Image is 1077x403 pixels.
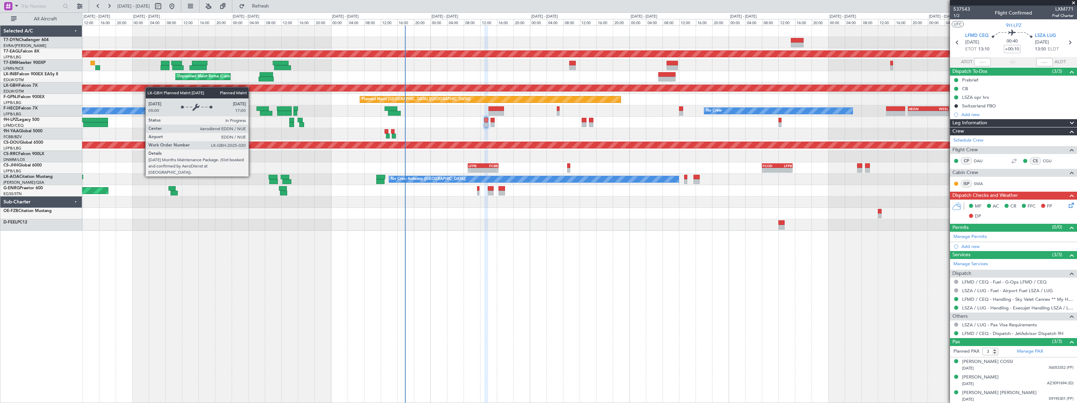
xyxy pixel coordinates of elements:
[580,19,596,25] div: 12:00
[468,168,483,172] div: -
[3,169,21,174] a: LFPB/LBG
[3,157,25,162] a: DNMM/LOS
[953,137,983,144] a: Schedule Crew
[795,19,812,25] div: 16:00
[962,397,974,402] span: [DATE]
[3,84,19,88] span: LX-GBH
[746,19,762,25] div: 04:00
[3,49,39,54] a: T7-EAGLFalcon 8X
[965,46,977,53] span: ETOT
[132,19,149,25] div: 00:00
[18,17,73,21] span: All Aircraft
[862,19,878,25] div: 08:00
[3,141,20,145] span: CS-DOU
[3,43,46,48] a: EVRA/[PERSON_NAME]
[829,14,856,20] div: [DATE] - [DATE]
[215,19,232,25] div: 20:00
[974,181,989,187] a: SMA
[1052,68,1062,75] span: (3/3)
[929,111,949,115] div: -
[777,168,792,172] div: -
[952,146,978,154] span: Flight Crew
[828,19,845,25] div: 00:00
[961,180,972,188] div: ISP
[596,19,613,25] div: 16:00
[962,366,974,371] span: [DATE]
[364,19,381,25] div: 08:00
[763,168,777,172] div: -
[763,164,777,168] div: FCOD
[962,103,996,109] div: Switzerland FBO
[962,374,999,381] div: [PERSON_NAME]
[332,14,359,20] div: [DATE] - [DATE]
[3,191,22,196] a: EGSS/STN
[952,119,987,127] span: Leg Information
[3,146,21,151] a: LFPB/LBG
[779,19,795,25] div: 12:00
[1049,365,1074,371] span: X6053352 (PP)
[1048,46,1059,53] span: ELDT
[961,59,972,66] span: ATOT
[547,19,563,25] div: 04:00
[481,19,497,25] div: 12:00
[962,94,989,100] div: LSZA opr hrs
[1007,38,1018,45] span: 00:40
[1043,158,1058,164] a: CGU
[331,19,348,25] div: 00:00
[3,95,18,99] span: F-GPNJ
[952,313,968,320] span: Others
[975,203,981,210] span: MF
[712,19,729,25] div: 20:00
[962,358,1013,365] div: [PERSON_NAME] COSSI
[362,94,470,105] div: Planned Maint [GEOGRAPHIC_DATA] ([GEOGRAPHIC_DATA])
[1028,203,1036,210] span: FFC
[1035,32,1056,39] span: LSZA LUG
[563,19,580,25] div: 08:00
[962,330,1064,336] a: LFMD / CEQ - Dispatch - JetAdvisor Dispatch 9H
[974,58,991,66] input: --:--
[1006,22,1021,29] span: 9H-LPZ
[497,19,514,25] div: 16:00
[1052,13,1074,19] span: Pref Charter
[1052,223,1062,231] span: (0/0)
[3,129,19,133] span: 9H-YAA
[391,174,466,184] div: No Crew Antwerp ([GEOGRAPHIC_DATA])
[265,19,281,25] div: 08:00
[895,19,911,25] div: 16:00
[198,19,215,25] div: 16:00
[953,261,988,268] a: Manage Services
[464,19,481,25] div: 08:00
[1052,6,1074,13] span: LXM771
[483,168,498,172] div: -
[953,348,979,355] label: Planned PAX
[3,106,19,111] span: F-HECD
[1052,338,1062,345] span: (3/3)
[3,77,24,83] a: EDLW/DTM
[812,19,828,25] div: 20:00
[8,13,75,25] button: All Aircraft
[706,106,722,116] div: No Crew
[729,19,746,25] div: 00:00
[909,111,929,115] div: -
[3,49,20,54] span: T7-EAGL
[314,19,331,25] div: 20:00
[236,1,277,12] button: Refresh
[99,19,116,25] div: 16:00
[165,19,182,25] div: 08:00
[3,123,23,128] a: LFMD/CEQ
[348,19,364,25] div: 04:00
[965,39,979,46] span: [DATE]
[381,19,397,25] div: 12:00
[962,296,1074,302] a: LFMD / CEQ - Handling - Sky Valet Cannes ** My Handling**LFMD / CEQ
[84,14,110,20] div: [DATE] - [DATE]
[613,19,630,25] div: 20:00
[952,192,1018,200] span: Dispatch Checks and Weather
[696,19,712,25] div: 16:00
[909,107,929,111] div: HEGN
[1049,396,1074,402] span: X9195301 (PP)
[962,322,1037,328] a: LSZA / LUG - Pax Visa Requirements
[952,127,964,135] span: Crew
[962,381,974,386] span: [DATE]
[246,4,275,9] span: Refresh
[777,164,792,168] div: LFPB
